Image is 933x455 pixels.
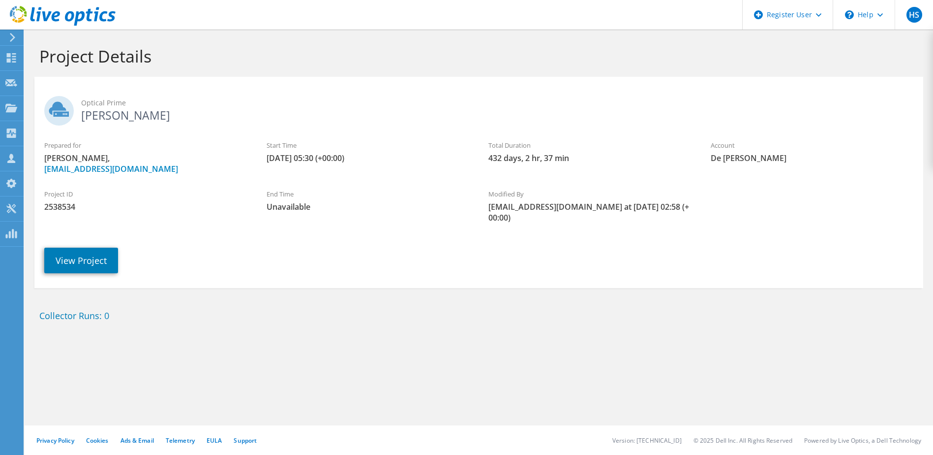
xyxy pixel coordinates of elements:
h1: Project Details [39,46,913,66]
li: © 2025 Dell Inc. All Rights Reserved [693,436,792,445]
a: Privacy Policy [36,436,74,445]
span: 2538534 [44,201,247,212]
span: Unavailable [267,201,469,212]
label: Project ID [44,189,247,199]
a: EULA [207,436,222,445]
a: Cookies [86,436,109,445]
span: [EMAIL_ADDRESS][DOMAIN_NAME] at [DATE] 02:58 (+00:00) [488,201,691,223]
label: Total Duration [488,140,691,150]
span: [PERSON_NAME], [44,153,247,174]
a: [EMAIL_ADDRESS][DOMAIN_NAME] [44,163,178,174]
a: View Project [44,248,118,273]
li: Powered by Live Optics, a Dell Technology [804,436,921,445]
span: Optical Prime [81,97,913,108]
svg: \n [845,10,854,19]
span: De [PERSON_NAME] [711,153,913,163]
h2: Collector Runs: 0 [39,310,918,321]
a: Telemetry [166,436,195,445]
label: Prepared for [44,140,247,150]
span: 432 days, 2 hr, 37 min [488,153,691,163]
span: HS [906,7,922,23]
a: Support [234,436,257,445]
label: Start Time [267,140,469,150]
li: Version: [TECHNICAL_ID] [612,436,682,445]
label: End Time [267,189,469,199]
span: [DATE] 05:30 (+00:00) [267,153,469,163]
label: Modified By [488,189,691,199]
h2: [PERSON_NAME] [44,96,913,121]
label: Account [711,140,913,150]
a: Ads & Email [120,436,154,445]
